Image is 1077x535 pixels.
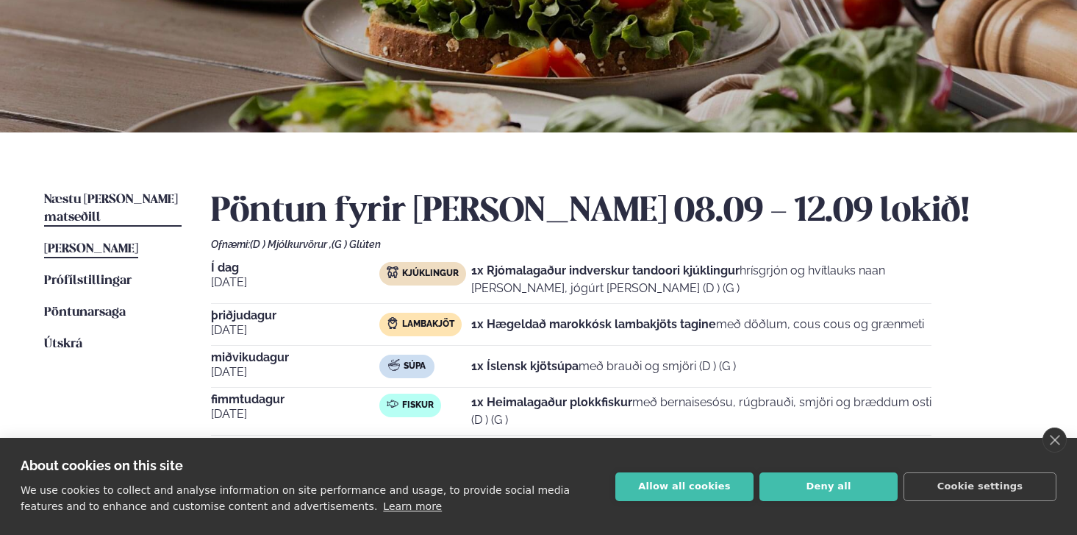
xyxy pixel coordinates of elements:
img: Lamb.svg [387,317,398,329]
span: Kjúklingur [402,268,459,280]
strong: 1x Hægeldað marokkósk lambakjöts tagine [471,317,716,331]
p: með brauði og smjöri (D ) (G ) [471,358,736,375]
span: [DATE] [211,322,379,339]
strong: 1x Rjómalagaður indverskur tandoori kjúklingur [471,263,740,277]
span: Næstu [PERSON_NAME] matseðill [44,194,178,224]
p: með döðlum, cous cous og grænmeti [471,316,924,333]
span: (G ) Glúten [332,238,381,250]
a: Pöntunarsaga [44,304,126,322]
a: [PERSON_NAME] [44,241,138,258]
strong: 1x Heimalagaður plokkfiskur [471,395,632,409]
a: Útskrá [44,336,82,353]
p: hrísgrjón og hvítlauks naan [PERSON_NAME], jógúrt [PERSON_NAME] (D ) (G ) [471,262,931,297]
span: [DATE] [211,405,379,423]
span: [PERSON_NAME] [44,243,138,255]
div: Ofnæmi: [211,238,1033,250]
a: Prófílstillingar [44,272,132,290]
span: Prófílstillingar [44,274,132,287]
button: Allow all cookies [615,472,754,501]
strong: About cookies on this site [21,458,183,473]
span: Súpa [404,361,426,372]
a: Næstu [PERSON_NAME] matseðill [44,191,182,227]
span: miðvikudagur [211,352,379,364]
strong: 1x Íslensk kjötsúpa [471,359,579,373]
h2: Pöntun fyrir [PERSON_NAME] 08.09 - 12.09 lokið! [211,191,1033,233]
span: Útskrá [44,338,82,350]
a: Learn more [383,500,442,512]
button: Cookie settings [904,472,1056,501]
span: Pöntunarsaga [44,306,126,319]
span: þriðjudagur [211,310,379,322]
img: fish.svg [387,398,398,410]
span: (D ) Mjólkurvörur , [250,238,332,250]
span: Lambakjöt [402,319,454,330]
button: Deny all [759,472,898,501]
a: close [1042,428,1067,453]
p: með bernaisesósu, rúgbrauði, smjöri og bræddum osti (D ) (G ) [471,394,931,429]
span: [DATE] [211,364,379,381]
p: We use cookies to collect and analyse information on site performance and usage, to provide socia... [21,484,570,512]
img: chicken.svg [387,266,398,278]
span: Í dag [211,262,379,274]
img: soup.svg [388,359,400,371]
span: [DATE] [211,274,379,291]
span: Fiskur [402,400,434,411]
span: fimmtudagur [211,394,379,405]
